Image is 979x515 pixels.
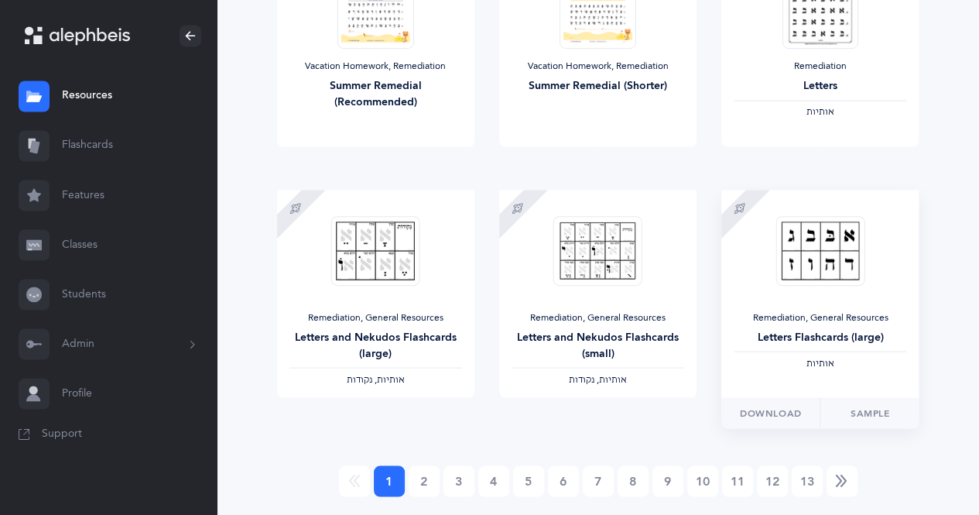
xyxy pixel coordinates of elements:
[512,311,684,324] div: Remediation, General Resources
[548,465,579,496] a: 6
[687,465,718,496] a: 10
[478,465,509,496] a: 4
[443,465,474,496] a: 3
[512,60,684,73] div: Vacation Homework, Remediation
[512,78,684,94] div: Summer Remedial (Shorter)
[289,311,462,324] div: Remediation, General Resources
[42,426,82,441] span: Support
[722,465,753,496] a: 11
[289,329,462,362] div: Letters and Nekudos Flashcards (large)
[775,215,864,286] img: Letters_flashcards_Large_thumbnail_1612303125.png
[512,329,684,362] div: Letters and Nekudos Flashcards (small)
[757,465,788,496] a: 12
[289,60,462,73] div: Vacation Homework, Remediation
[820,397,919,428] a: Sample
[652,465,683,496] a: 9
[827,465,857,496] a: Next
[734,60,906,73] div: Remediation
[806,357,834,368] span: ‫אותיות‬
[806,106,834,117] span: ‫אותיות‬
[409,465,440,496] a: 2
[740,406,802,420] span: Download
[721,397,820,428] button: Download
[374,465,405,496] a: 1
[289,78,462,111] div: Summer Remedial (Recommended)
[553,215,642,286] img: Small_Print_Letters_and_Nekudos_Flashcards_thumbnail_1733044853.png
[331,215,420,286] img: Large_Print_Letters_and_Nekudos_Flashcards_thumbnail_1739080591.png
[618,465,649,496] a: 8
[792,465,823,496] a: 13
[734,329,906,345] div: Letters Flashcards (large)
[347,373,405,384] span: ‫אותיות, נקודות‬
[513,465,544,496] a: 5
[569,373,627,384] span: ‫אותיות, נקודות‬
[734,78,906,94] div: Letters
[583,465,614,496] a: 7
[734,311,906,324] div: Remediation, General Resources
